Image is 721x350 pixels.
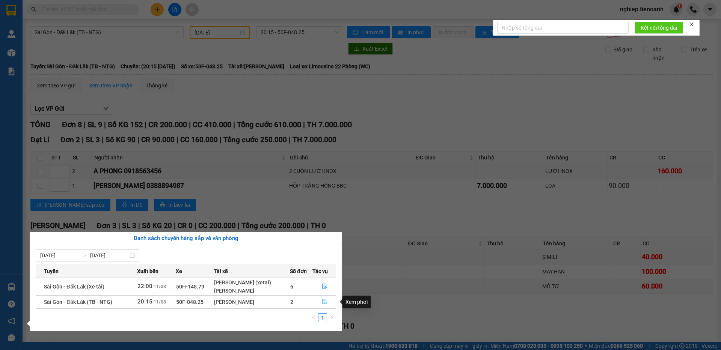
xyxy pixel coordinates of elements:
span: Sài Gòn - Đăk Lăk (Xe tải) [44,284,104,290]
div: [PERSON_NAME] (xetai) [214,278,290,287]
span: right [329,315,334,320]
span: to [81,252,87,258]
span: 6 [290,284,293,290]
span: Tuyến [44,267,59,275]
input: Nhập số tổng đài [497,22,629,34]
span: left [311,315,316,320]
div: [PERSON_NAME] [214,298,290,306]
span: Xuất bến [137,267,158,275]
span: 2 [290,299,293,305]
li: Previous Page [309,313,318,322]
span: 11/08 [154,299,166,305]
button: left [309,313,318,322]
span: Xe [176,267,182,275]
button: Kết nối tổng đài [635,22,683,34]
span: file-done [322,284,327,290]
span: swap-right [81,252,87,258]
li: Next Page [327,313,336,322]
button: file-done [313,296,336,308]
span: close [689,22,694,27]
span: Số đơn [290,267,307,275]
a: 1 [318,314,327,322]
button: right [327,313,336,322]
input: Đến ngày [90,251,128,260]
span: 50F-048.25 [176,299,204,305]
div: [PERSON_NAME] [214,287,290,295]
span: 11/08 [154,284,166,289]
span: Sài Gòn - Đăk Lăk (TB - NTG) [44,299,112,305]
input: Từ ngày [40,251,78,260]
span: 50H-148.79 [176,284,204,290]
li: 1 [318,313,327,322]
span: Tác vụ [312,267,328,275]
div: Xem phơi [342,296,371,308]
span: Tài xế [214,267,228,275]
span: file-done [322,299,327,305]
div: Danh sách chuyến hàng sắp về văn phòng [36,234,336,243]
span: 20:15 [137,298,152,305]
span: Kết nối tổng đài [641,24,677,32]
button: file-done [313,281,336,293]
span: 22:00 [137,283,152,290]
